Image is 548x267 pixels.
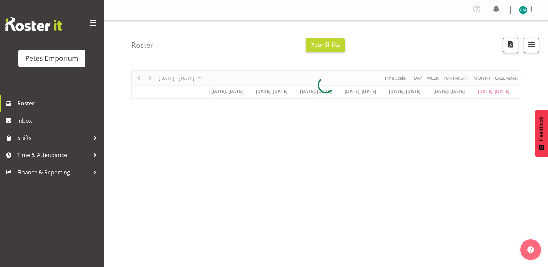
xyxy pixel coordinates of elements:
[306,38,345,52] button: Your Shifts
[527,246,534,253] img: help-xxl-2.png
[25,53,78,64] div: Petes Emporium
[535,110,548,157] button: Feedback - Show survey
[17,167,90,178] span: Finance & Reporting
[524,38,539,53] button: Filter Shifts
[17,98,100,108] span: Roster
[538,117,545,141] span: Feedback
[503,38,518,53] button: Download a PDF of the roster according to the set date range.
[17,133,90,143] span: Shifts
[5,17,62,31] img: Rosterit website logo
[17,115,100,126] span: Inbox
[17,150,90,160] span: Time & Attendance
[519,6,527,14] img: christine-neville11214.jpg
[131,41,154,49] h4: Roster
[311,41,340,48] span: Your Shifts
